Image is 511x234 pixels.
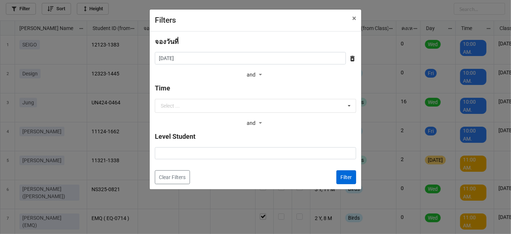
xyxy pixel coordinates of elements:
label: Time [155,83,170,93]
div: Filters [155,15,336,26]
label: Level Student [155,131,195,142]
input: Date [155,52,346,64]
div: Select ... [161,103,180,108]
label: จองวันที่ [155,37,179,47]
button: Clear Filters [155,170,190,184]
div: and [247,118,264,129]
button: Filter [336,170,356,184]
span: × [352,14,356,23]
div: and [247,70,264,81]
